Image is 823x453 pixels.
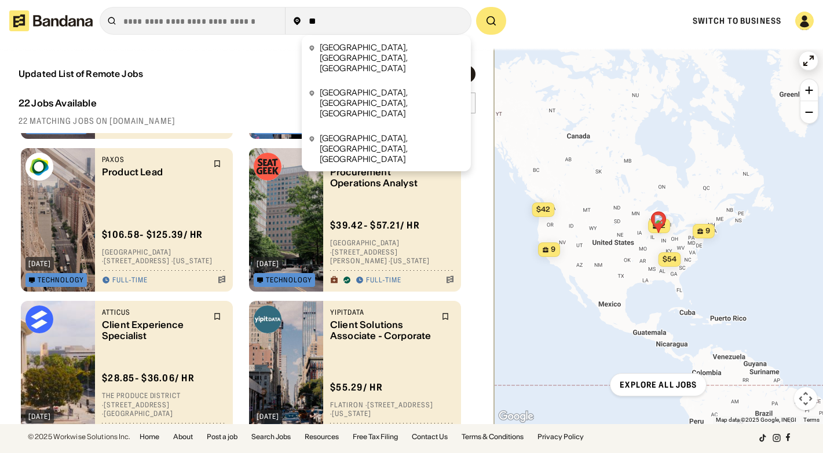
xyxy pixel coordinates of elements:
[28,413,51,420] div: [DATE]
[803,417,820,423] a: Terms (opens in new tab)
[330,167,434,189] div: Procurement Operations Analyst
[19,133,475,424] div: grid
[25,153,53,181] img: Paxos logo
[693,16,781,26] a: Switch to Business
[794,387,817,410] button: Map camera controls
[536,205,550,213] span: $42
[662,255,676,263] span: $54
[551,245,555,255] span: 9
[462,433,524,440] a: Terms & Conditions
[330,220,420,232] div: $ 39.42 - $57.21 / hr
[28,260,51,267] div: [DATE]
[102,229,203,241] div: $ 106.58 - $125.39 / hr
[102,248,226,266] div: [GEOGRAPHIC_DATA] · [STREET_ADDRESS] · [US_STATE]
[173,433,193,440] a: About
[330,308,434,317] div: YipitData
[19,69,143,79] div: Updated List of Remote Jobs
[705,226,710,236] span: 9
[112,276,148,285] div: Full-time
[102,319,206,341] div: Client Experience Specialist
[19,98,97,109] div: 22 Jobs Available
[320,133,464,165] div: [GEOGRAPHIC_DATA], [GEOGRAPHIC_DATA], [GEOGRAPHIC_DATA]
[330,239,454,266] div: [GEOGRAPHIC_DATA] · [STREET_ADDRESS][PERSON_NAME] · [US_STATE]
[19,116,475,126] div: 22 matching jobs on [DOMAIN_NAME]
[9,10,93,31] img: Bandana logotype
[102,167,206,178] div: Product Lead
[257,413,279,420] div: [DATE]
[412,433,448,440] a: Contact Us
[102,373,195,385] div: $ 28.85 - $36.06 / hr
[102,308,206,317] div: Atticus
[102,392,226,419] div: The Produce District · [STREET_ADDRESS] · [GEOGRAPHIC_DATA]
[266,277,312,283] div: Technology
[330,319,434,341] div: Client Solutions Associate - Corporate
[716,417,796,423] span: Map data ©2025 Google, INEGI
[366,276,401,285] div: Full-time
[28,433,130,440] div: © 2025 Workwise Solutions Inc.
[25,305,53,333] img: Atticus logo
[207,433,237,440] a: Post a job
[497,409,535,424] img: Google
[330,381,383,393] div: $ 55.29 / hr
[353,433,398,440] a: Free Tax Filing
[497,409,535,424] a: Open this area in Google Maps (opens a new window)
[251,433,291,440] a: Search Jobs
[620,381,697,389] div: Explore all jobs
[257,260,279,267] div: [DATE]
[140,433,159,440] a: Home
[320,42,464,74] div: [GEOGRAPHIC_DATA], [GEOGRAPHIC_DATA], [GEOGRAPHIC_DATA]
[38,277,84,283] div: Technology
[330,400,454,418] div: Flatiron · [STREET_ADDRESS] · [US_STATE]
[254,153,281,181] img: SeatGeek logo
[305,433,339,440] a: Resources
[254,305,281,333] img: YipitData logo
[320,87,464,119] div: [GEOGRAPHIC_DATA], [GEOGRAPHIC_DATA], [GEOGRAPHIC_DATA]
[102,155,206,164] div: Paxos
[537,433,584,440] a: Privacy Policy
